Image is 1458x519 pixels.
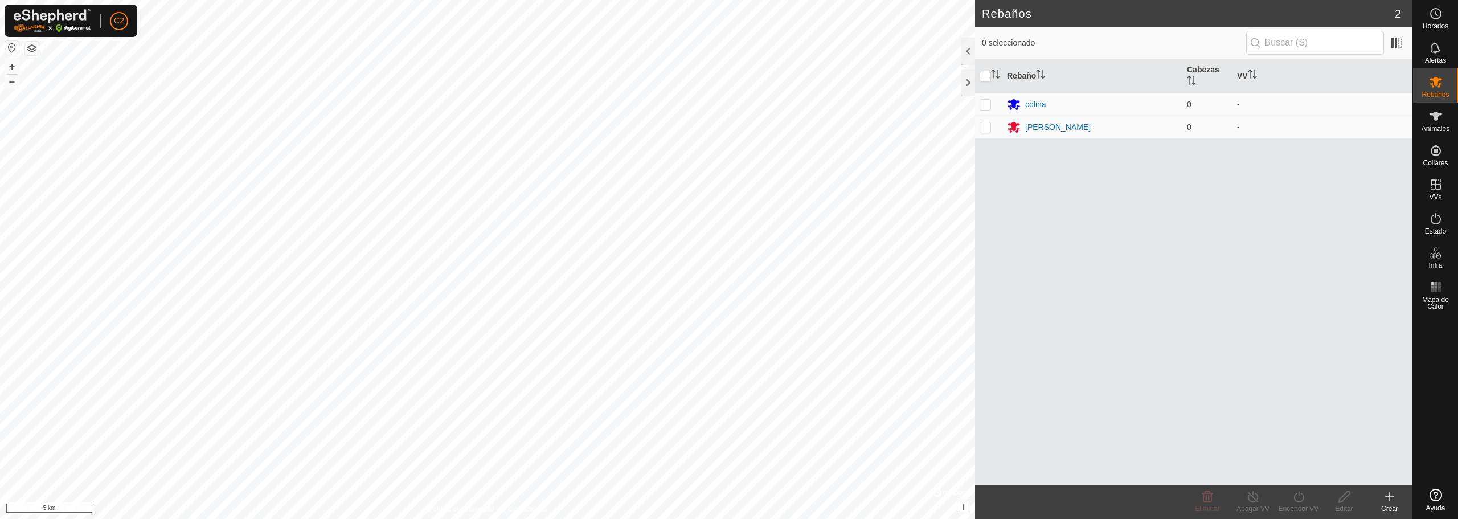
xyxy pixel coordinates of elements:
p-sorticon: Activar para ordenar [1187,77,1196,87]
p-sorticon: Activar para ordenar [1248,71,1257,80]
button: – [5,75,19,88]
div: [PERSON_NAME] [1025,121,1091,133]
span: Animales [1422,125,1449,132]
span: 0 [1187,122,1191,132]
span: Infra [1428,262,1442,269]
th: VV [1232,59,1412,93]
span: VVs [1429,194,1441,201]
span: C2 [114,15,124,27]
div: colina [1025,99,1046,111]
h2: Rebaños [982,7,1395,21]
p-sorticon: Activar para ordenar [991,71,1000,80]
button: Capas del Mapa [25,42,39,55]
th: Rebaño [1002,59,1182,93]
span: Alertas [1425,57,1446,64]
div: Encender VV [1276,504,1321,514]
button: i [957,501,970,514]
span: Ayuda [1426,505,1445,512]
button: + [5,60,19,73]
img: Logo Gallagher [14,9,91,32]
div: Editar [1321,504,1367,514]
td: - [1232,116,1412,138]
a: Ayuda [1413,484,1458,516]
span: 0 [1187,100,1191,109]
td: - [1232,93,1412,116]
span: 0 seleccionado [982,37,1246,49]
span: Estado [1425,228,1446,235]
span: Collares [1423,160,1448,166]
a: Política de Privacidad [429,504,494,514]
span: i [963,502,965,512]
a: Contáctenos [508,504,546,514]
th: Cabezas [1182,59,1232,93]
span: Horarios [1423,23,1448,30]
div: Crear [1367,504,1412,514]
p-sorticon: Activar para ordenar [1036,71,1045,80]
span: Mapa de Calor [1416,296,1455,310]
span: Eliminar [1195,505,1219,513]
div: Apagar VV [1230,504,1276,514]
button: Restablecer Mapa [5,41,19,55]
span: 2 [1395,5,1401,22]
span: Rebaños [1422,91,1449,98]
input: Buscar (S) [1246,31,1384,55]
